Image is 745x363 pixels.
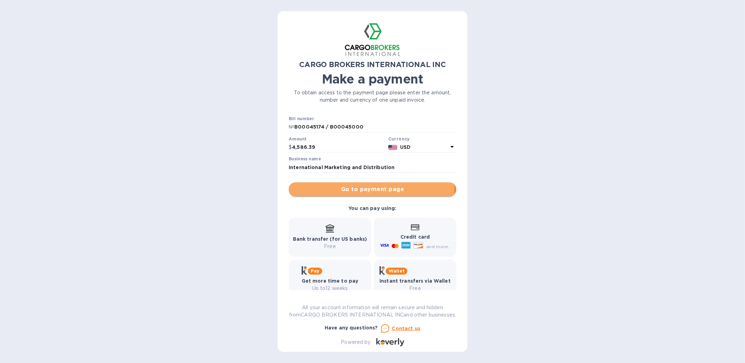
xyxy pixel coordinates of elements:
[289,162,456,173] input: Enter business name
[289,72,456,86] h1: Make a payment
[289,137,307,141] label: Amount
[293,243,367,250] p: Free
[325,325,378,331] b: Have any questions?
[311,268,319,274] b: Pay
[289,117,314,121] label: Bill number
[299,60,446,69] b: CARGO BROKERS INTERNATIONAL INC
[388,145,398,150] img: USD
[292,142,385,153] input: 0.00
[302,278,359,284] b: Get more time to pay
[294,122,456,132] input: Enter bill number
[341,339,370,346] p: Powered by
[389,268,405,274] b: Wallet
[289,157,321,161] label: Business name
[293,236,367,242] b: Bank transfer (for US banks)
[289,89,456,104] p: To obtain access to the payment page please enter the amount, number and currency of one unpaid i...
[379,278,451,284] b: Instant transfers via Wallet
[289,144,292,151] p: $
[302,285,359,292] p: Up to 12 weeks
[289,304,456,319] p: All your account information will remain secure and hidden from CARGO BROKERS INTERNATIONAL INC a...
[348,205,396,211] b: You can pay using:
[294,185,451,194] span: Go to payment page
[400,144,411,150] b: USD
[289,123,294,131] p: №
[392,326,421,331] u: Contact us
[289,182,456,196] button: Go to payment page
[379,285,451,292] p: Free
[388,136,410,141] b: Currency
[400,234,430,240] b: Credit card
[426,244,452,249] span: and more...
